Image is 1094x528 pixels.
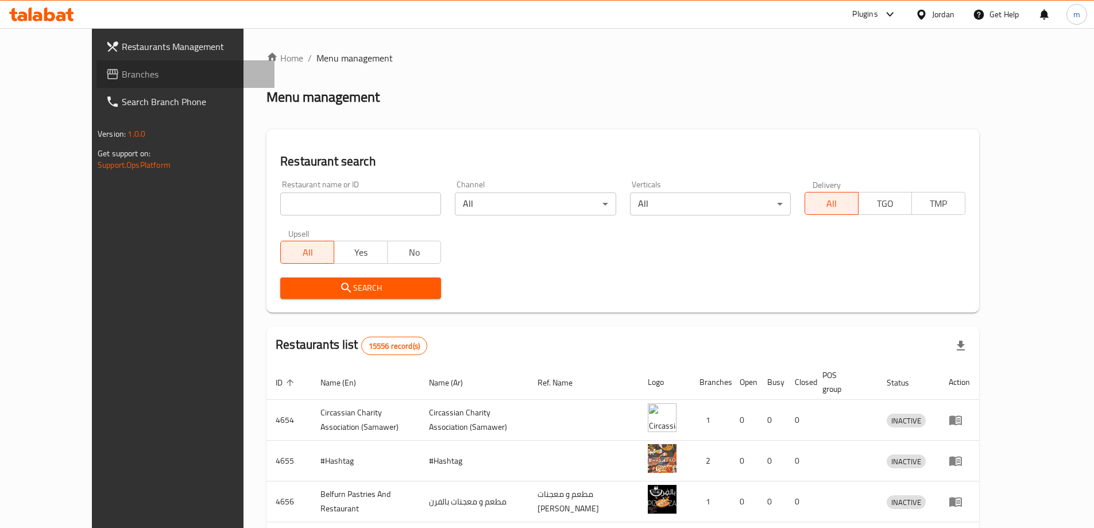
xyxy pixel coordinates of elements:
[758,441,786,481] td: 0
[887,454,926,468] div: INACTIVE
[863,195,907,212] span: TGO
[630,192,791,215] div: All
[786,400,813,441] td: 0
[949,413,970,427] div: Menu
[280,241,334,264] button: All
[266,481,311,522] td: 4656
[96,88,275,115] a: Search Branch Phone
[730,441,758,481] td: 0
[887,496,926,509] span: INACTIVE
[947,332,975,360] div: Export file
[528,481,639,522] td: مطعم و معجنات [PERSON_NAME]
[98,157,171,172] a: Support.OpsPlatform
[334,241,388,264] button: Yes
[280,192,441,215] input: Search for restaurant name or ID..
[758,481,786,522] td: 0
[266,51,303,65] a: Home
[320,376,371,390] span: Name (En)
[289,281,432,295] span: Search
[361,337,427,355] div: Total records count
[805,192,859,215] button: All
[758,400,786,441] td: 0
[887,376,924,390] span: Status
[98,126,126,141] span: Version:
[932,8,954,21] div: Jordan
[690,400,730,441] td: 1
[887,495,926,509] div: INACTIVE
[949,454,970,468] div: Menu
[127,126,145,141] span: 1.0.0
[280,278,441,299] button: Search
[311,481,420,522] td: Belfurn Pastries And Restaurant
[288,229,310,237] label: Upsell
[730,365,758,400] th: Open
[690,441,730,481] td: 2
[392,244,436,261] span: No
[822,368,864,396] span: POS group
[98,146,150,161] span: Get support on:
[339,244,383,261] span: Yes
[311,400,420,441] td: ​Circassian ​Charity ​Association​ (Samawer)
[648,485,676,514] img: Belfurn Pastries And Restaurant
[940,365,979,400] th: Action
[311,441,420,481] td: #Hashtag
[122,95,265,109] span: Search Branch Phone
[316,51,393,65] span: Menu management
[917,195,961,212] span: TMP
[758,365,786,400] th: Busy
[730,400,758,441] td: 0
[285,244,330,261] span: All
[639,365,690,400] th: Logo
[308,51,312,65] li: /
[1073,8,1080,21] span: m
[387,241,441,264] button: No
[122,67,265,81] span: Branches
[786,441,813,481] td: 0
[122,40,265,53] span: Restaurants Management
[266,400,311,441] td: 4654
[852,7,877,21] div: Plugins
[266,441,311,481] td: 4655
[276,376,297,390] span: ID
[648,403,676,432] img: ​Circassian ​Charity ​Association​ (Samawer)
[420,441,528,481] td: #Hashtag
[96,60,275,88] a: Branches
[813,180,841,188] label: Delivery
[276,336,427,355] h2: Restaurants list
[810,195,854,212] span: All
[887,455,926,468] span: INACTIVE
[362,341,427,352] span: 15556 record(s)
[786,481,813,522] td: 0
[429,376,478,390] span: Name (Ar)
[887,414,926,427] span: INACTIVE
[420,481,528,522] td: مطعم و معجنات بالفرن
[96,33,275,60] a: Restaurants Management
[858,192,912,215] button: TGO
[538,376,587,390] span: Ref. Name
[690,481,730,522] td: 1
[730,481,758,522] td: 0
[280,153,965,170] h2: Restaurant search
[420,400,528,441] td: ​Circassian ​Charity ​Association​ (Samawer)
[949,495,970,508] div: Menu
[455,192,616,215] div: All
[266,88,380,106] h2: Menu management
[648,444,676,473] img: #Hashtag
[887,414,926,427] div: INACTIVE
[911,192,965,215] button: TMP
[786,365,813,400] th: Closed
[690,365,730,400] th: Branches
[266,51,979,65] nav: breadcrumb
